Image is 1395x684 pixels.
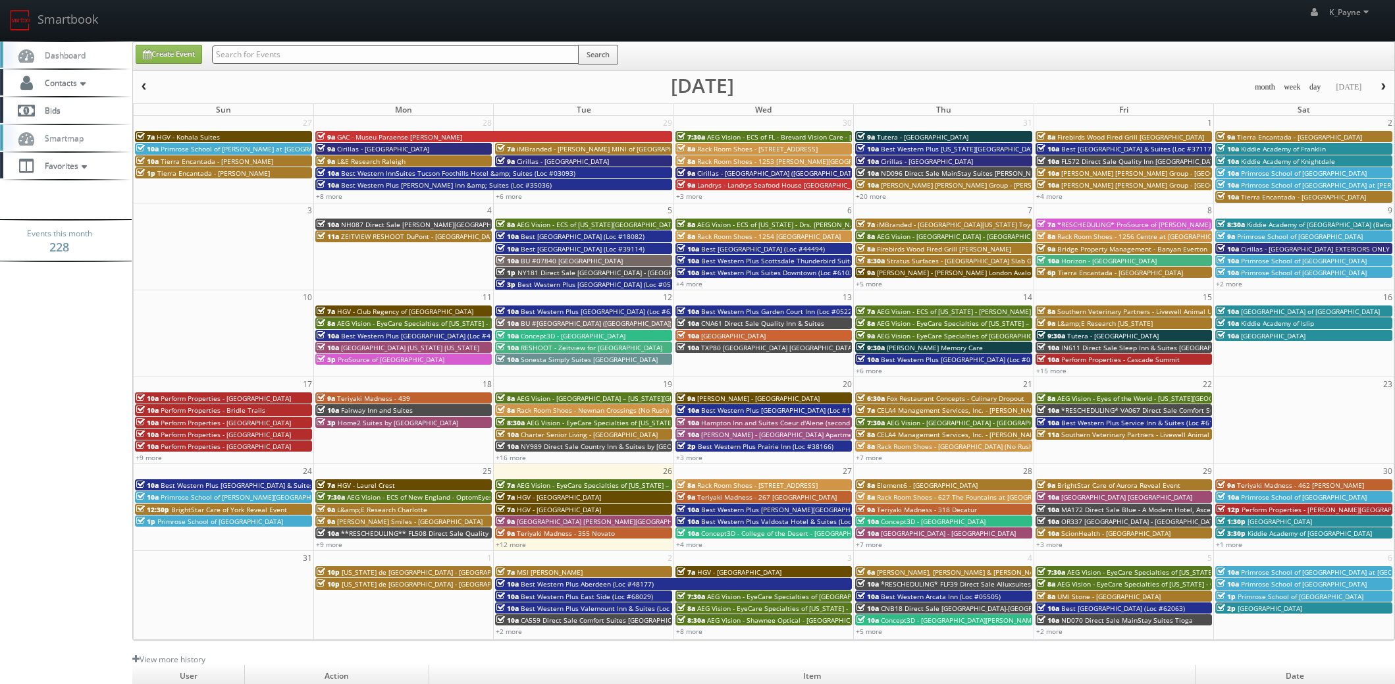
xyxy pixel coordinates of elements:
[1037,481,1055,490] span: 9a
[517,157,609,166] span: Cirillas - [GEOGRAPHIC_DATA]
[697,492,837,502] span: Teriyaki Madness - 267 [GEOGRAPHIC_DATA]
[1217,157,1239,166] span: 10a
[1057,232,1232,241] span: Rack Room Shoes - 1256 Centre at [GEOGRAPHIC_DATA]
[338,418,458,427] span: Home2 Suites by [GEOGRAPHIC_DATA]
[677,481,695,490] span: 8a
[337,144,429,153] span: Cirillas - [GEOGRAPHIC_DATA]
[161,442,291,451] span: Perform Properties - [GEOGRAPHIC_DATA]
[521,331,625,340] span: Concept3D - [GEOGRAPHIC_DATA]
[1037,430,1059,439] span: 11a
[517,220,677,229] span: AEG Vision - ECS of [US_STATE][GEOGRAPHIC_DATA]
[341,343,479,352] span: [GEOGRAPHIC_DATA] [US_STATE] [US_STATE]
[877,220,1041,229] span: iMBranded - [GEOGRAPHIC_DATA][US_STATE] Toyota
[517,144,701,153] span: iMBranded - [PERSON_NAME] MINI of [GEOGRAPHIC_DATA]
[496,406,515,415] span: 8a
[701,418,872,427] span: Hampton Inn and Suites Coeur d'Alene (second shoot)
[877,319,1133,328] span: AEG Vision - EyeCare Specialties of [US_STATE] – [PERSON_NAME] Family EyeCare
[701,343,854,352] span: TXP80 [GEOGRAPHIC_DATA] [GEOGRAPHIC_DATA]
[496,144,515,153] span: 7a
[677,406,699,415] span: 10a
[1241,492,1367,502] span: Primrose School of [GEOGRAPHIC_DATA]
[496,492,515,502] span: 7a
[1217,132,1235,142] span: 9a
[677,492,695,502] span: 9a
[1037,505,1059,514] span: 10a
[697,169,860,178] span: Cirillas - [GEOGRAPHIC_DATA] ([GEOGRAPHIC_DATA])
[212,45,579,64] input: Search for Events
[701,430,862,439] span: [PERSON_NAME] - [GEOGRAPHIC_DATA] Apartments
[1037,169,1059,178] span: 10a
[856,442,875,451] span: 8a
[171,505,287,514] span: BrightStar Care of York Reveal Event
[161,492,338,502] span: Primrose School of [PERSON_NAME][GEOGRAPHIC_DATA]
[1279,79,1305,95] button: week
[881,144,1149,153] span: Best Western Plus [US_STATE][GEOGRAPHIC_DATA] [GEOGRAPHIC_DATA] (Loc #37096)
[697,232,841,241] span: Rack Room Shoes - 1254 [GEOGRAPHIC_DATA]
[1237,232,1363,241] span: Primrose School of [GEOGRAPHIC_DATA]
[1037,157,1059,166] span: 10a
[521,319,671,328] span: BU #[GEOGRAPHIC_DATA] ([GEOGRAPHIC_DATA])
[136,169,155,178] span: 1p
[677,256,699,265] span: 10a
[677,220,695,229] span: 8a
[136,132,155,142] span: 7a
[701,307,858,316] span: Best Western Plus Garden Court Inn (Loc #05224)
[1217,192,1239,201] span: 10a
[521,430,658,439] span: Charter Senior Living - [GEOGRAPHIC_DATA]
[157,517,283,526] span: Primrose School of [GEOGRAPHIC_DATA]
[38,105,61,116] span: Bids
[161,144,349,153] span: Primrose School of [PERSON_NAME] at [GEOGRAPHIC_DATA]
[517,481,752,490] span: AEG Vision - EyeCare Specialties of [US_STATE] – [PERSON_NAME] Eye Care
[677,442,696,451] span: 2p
[496,505,515,514] span: 7a
[1217,505,1240,514] span: 12p
[677,307,699,316] span: 10a
[517,280,685,289] span: Best Western Plus [GEOGRAPHIC_DATA] (Loc #05385)
[136,505,169,514] span: 12:30p
[701,505,1040,514] span: Best Western Plus [PERSON_NAME][GEOGRAPHIC_DATA]/[PERSON_NAME][GEOGRAPHIC_DATA] (Loc #10397)
[877,307,1199,316] span: AEG Vision - ECS of [US_STATE] - [PERSON_NAME] EyeCare - [GEOGRAPHIC_DATA] ([GEOGRAPHIC_DATA])
[317,220,339,229] span: 10a
[1217,220,1245,229] span: 8:30a
[496,418,525,427] span: 8:30a
[136,442,159,451] span: 10a
[496,453,526,462] a: +16 more
[881,355,1048,364] span: Best Western Plus [GEOGRAPHIC_DATA] (Loc #05665)
[1061,505,1272,514] span: MA172 Direct Sale Blue - A Modern Hotel, Ascend Hotel Collection
[701,406,868,415] span: Best Western Plus [GEOGRAPHIC_DATA] (Loc #11187)
[856,244,875,253] span: 8a
[1061,169,1324,178] span: [PERSON_NAME] [PERSON_NAME] Group - [GEOGRAPHIC_DATA] - [STREET_ADDRESS]
[136,453,162,462] a: +9 more
[697,157,893,166] span: Rack Room Shoes - 1253 [PERSON_NAME][GEOGRAPHIC_DATA]
[1037,244,1055,253] span: 9a
[161,406,265,415] span: Perform Properties - Bridle Trails
[1250,79,1280,95] button: month
[10,10,31,31] img: smartbook-logo.png
[161,394,291,403] span: Perform Properties - [GEOGRAPHIC_DATA]
[1037,232,1055,241] span: 8a
[347,492,588,502] span: AEG Vision - ECS of New England - OptomEyes Health – [GEOGRAPHIC_DATA]
[38,49,86,61] span: Dashboard
[856,418,885,427] span: 7:30a
[1037,394,1055,403] span: 8a
[1329,7,1373,18] span: K_Payne
[496,157,515,166] span: 9a
[1061,406,1292,415] span: *RESCHEDULING* VA067 Direct Sale Comfort Suites [GEOGRAPHIC_DATA]
[887,418,1061,427] span: AEG Vision - [GEOGRAPHIC_DATA] - [GEOGRAPHIC_DATA]
[1037,180,1059,190] span: 10a
[521,232,645,241] span: Best [GEOGRAPHIC_DATA] (Loc #18082)
[1037,331,1065,340] span: 9:30a
[677,169,695,178] span: 9a
[677,232,695,241] span: 8a
[337,394,410,403] span: Teriyaki Madness - 439
[136,517,155,526] span: 1p
[1057,220,1211,229] span: *RESCHEDULING* ProSource of [PERSON_NAME]
[1305,79,1326,95] button: day
[341,232,568,241] span: ZEITVIEW RESHOOT DuPont - [GEOGRAPHIC_DATA], [GEOGRAPHIC_DATA]
[877,442,1035,451] span: Rack Room Shoes - [GEOGRAPHIC_DATA] (No Rush)
[1217,256,1239,265] span: 10a
[1217,492,1239,502] span: 10a
[496,307,519,316] span: 10a
[856,232,875,241] span: 8a
[1061,343,1244,352] span: IN611 Direct Sale Sleep Inn & Suites [GEOGRAPHIC_DATA]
